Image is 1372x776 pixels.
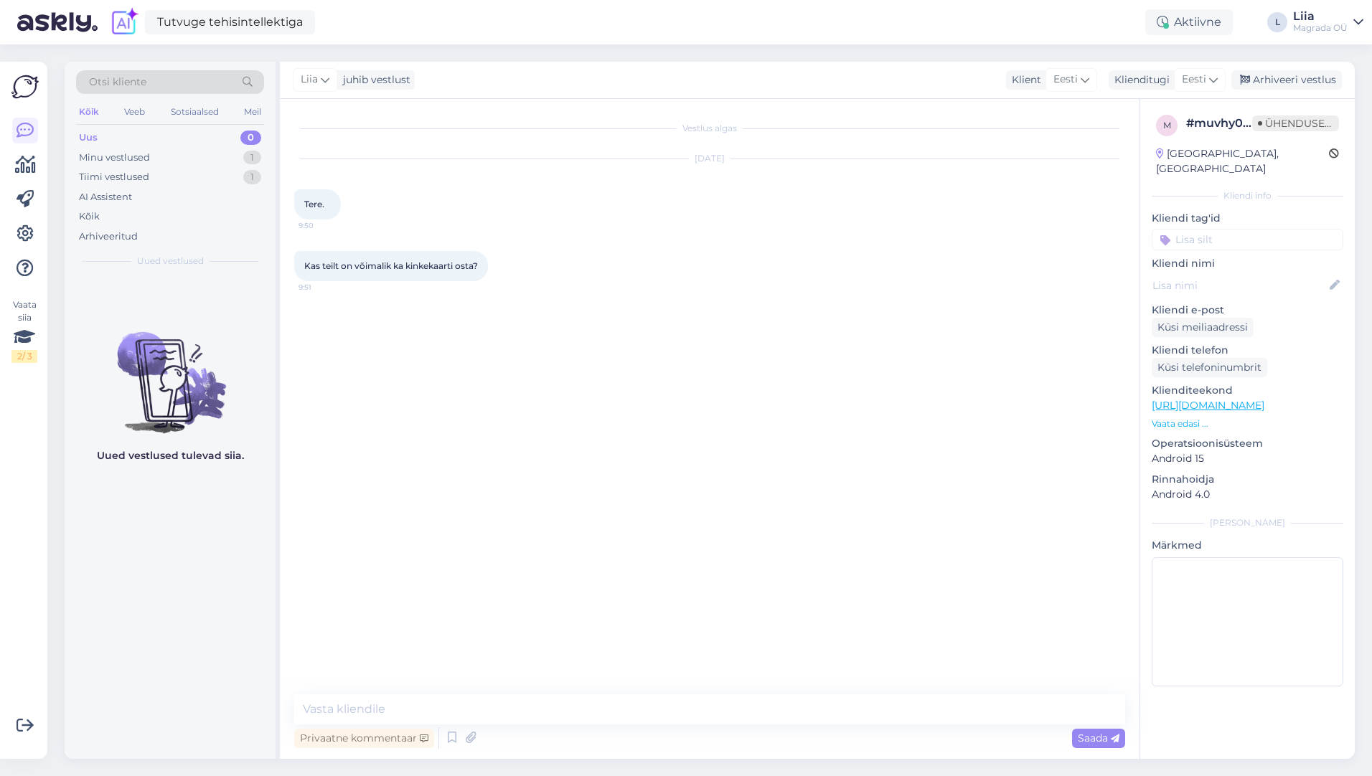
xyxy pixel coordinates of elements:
[89,75,146,90] span: Otsi kliente
[1152,229,1343,250] input: Lisa silt
[1186,115,1252,132] div: #
[1182,72,1206,87] span: Eesti
[299,220,352,231] span: 9:50
[168,103,222,121] div: Sotsiaalsed
[1163,120,1171,131] span: m
[294,152,1125,165] div: [DATE]
[79,190,132,204] div: AI Assistent
[121,103,148,121] div: Veeb
[11,350,37,363] div: 2 / 3
[1252,115,1339,131] span: Ühenduseta
[1152,538,1343,553] p: Märkmed
[1152,318,1254,337] div: Küsi meiliaadressi
[1267,12,1287,32] div: L
[1152,303,1343,318] p: Kliendi e-post
[1174,15,1221,29] font: Aktiivne
[1152,472,1343,487] p: Rinnahoidja
[145,10,315,34] a: Tutvuge tehisintellektiga
[1152,383,1343,398] p: Klienditeekond
[79,131,98,145] div: Uus
[1109,72,1170,87] div: Klienditugi
[1006,72,1041,87] div: Klient
[1253,73,1336,86] font: Arhiveeri vestlus
[109,7,139,37] img: Uurige-AI
[1152,189,1343,202] div: Kliendi info
[1078,732,1108,744] font: Saada
[1152,358,1267,377] div: Küsi telefoninumbrit
[1053,72,1078,87] span: Eesti
[137,255,204,268] span: Uued vestlused
[1293,22,1348,34] div: Magrada OÜ
[1194,116,1256,130] font: muvhy0hr
[65,306,276,435] img: Ei mingeid vestlusi
[299,282,352,293] span: 9:51
[11,73,39,100] img: Askly Logo
[241,103,264,121] div: Meil
[1152,399,1264,412] a: [URL][DOMAIN_NAME]
[1152,487,1343,502] p: Android 4.0
[76,103,102,121] div: Kõik
[1152,256,1343,271] p: Kliendi nimi
[1152,516,1343,529] div: [PERSON_NAME]
[304,199,324,209] span: Tere.
[1156,147,1279,175] font: [GEOGRAPHIC_DATA], [GEOGRAPHIC_DATA]
[243,151,261,165] div: 1
[79,151,150,165] div: Minu vestlused
[1152,211,1343,226] p: Kliendi tag'id
[79,170,149,184] div: Tiimi vestlused
[240,131,261,145] div: 0
[301,72,318,87] span: Liia
[1293,11,1348,22] div: Liia
[337,72,410,87] div: juhib vestlust
[1152,436,1343,451] p: Operatsioonisüsteem
[97,448,244,463] p: Uued vestlused tulevad siia.
[79,209,100,224] div: Kõik
[1152,417,1343,430] p: Vaata edasi ...
[79,230,138,244] div: Arhiveeritud
[1152,451,1343,466] p: Android 15
[1152,343,1343,358] p: Kliendi telefon
[294,122,1125,135] div: Vestlus algas
[304,260,478,271] span: Kas teilt on võimalik ka kinkekaarti osta?
[300,732,417,744] font: Privaatne kommentaar
[1293,11,1363,34] a: LiiaMagrada OÜ
[1152,278,1327,293] input: Lisa nimi
[243,170,261,184] div: 1
[11,298,37,324] font: Vaata siia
